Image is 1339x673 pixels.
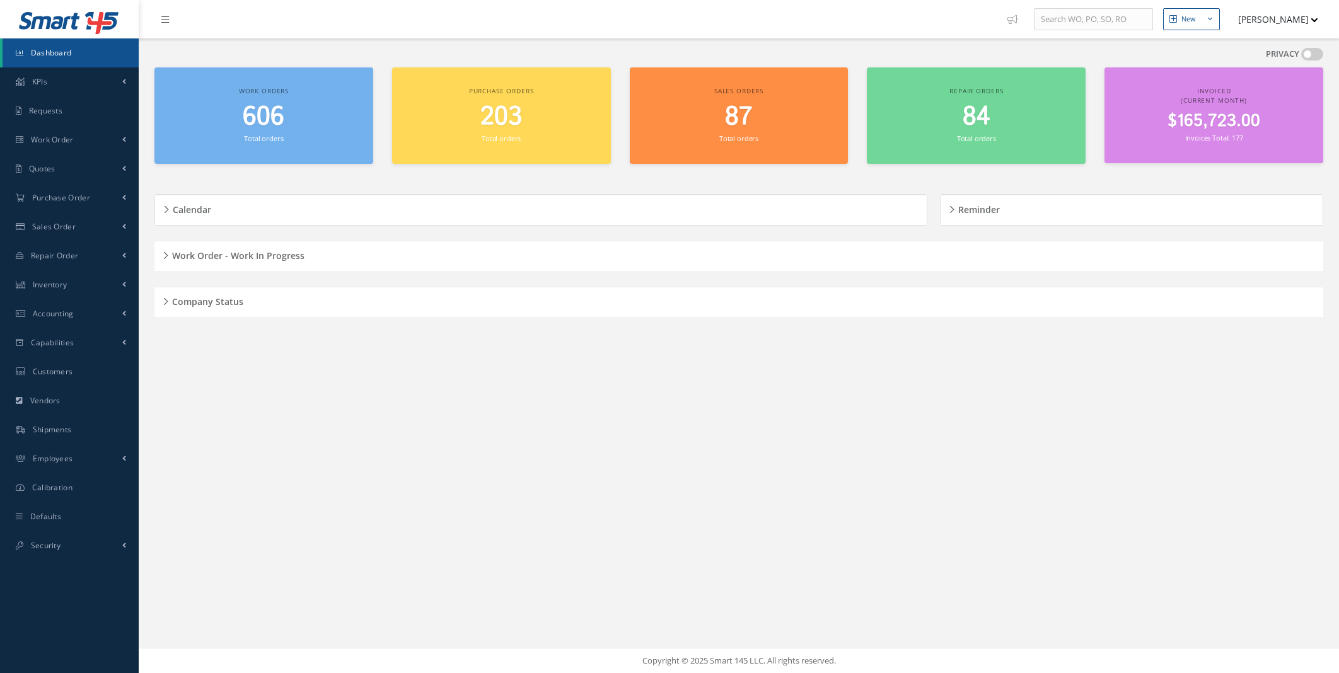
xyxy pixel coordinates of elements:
[30,395,61,406] span: Vendors
[32,192,90,203] span: Purchase Order
[244,134,283,143] small: Total orders
[32,221,76,232] span: Sales Order
[867,67,1086,164] a: Repair orders 84 Total orders
[33,279,67,290] span: Inventory
[31,250,79,261] span: Repair Order
[1104,67,1323,163] a: Invoiced (Current Month) $165,723.00 Invoices Total: 177
[1168,109,1260,134] span: $165,723.00
[169,200,211,216] h5: Calendar
[469,86,534,95] span: Purchase orders
[1181,96,1247,105] span: (Current Month)
[239,86,289,95] span: Work orders
[480,99,522,135] span: 203
[949,86,1003,95] span: Repair orders
[963,99,990,135] span: 84
[3,38,139,67] a: Dashboard
[1163,8,1220,30] button: New
[33,308,74,319] span: Accounting
[1226,7,1318,32] button: [PERSON_NAME]
[954,200,1000,216] h5: Reminder
[714,86,763,95] span: Sales orders
[168,292,243,308] h5: Company Status
[33,366,73,377] span: Customers
[31,47,72,58] span: Dashboard
[31,540,61,551] span: Security
[29,105,62,116] span: Requests
[31,337,74,348] span: Capabilities
[243,99,284,135] span: 606
[151,655,1326,667] div: Copyright © 2025 Smart 145 LLC. All rights reserved.
[32,482,72,493] span: Calibration
[1185,133,1243,142] small: Invoices Total: 177
[33,424,72,435] span: Shipments
[482,134,521,143] small: Total orders
[29,163,55,174] span: Quotes
[30,511,61,522] span: Defaults
[725,99,752,135] span: 87
[630,67,849,164] a: Sales orders 87 Total orders
[1034,8,1153,31] input: Search WO, PO, SO, RO
[32,76,47,87] span: KPIs
[392,67,611,164] a: Purchase orders 203 Total orders
[31,134,74,145] span: Work Order
[33,453,73,464] span: Employees
[1266,48,1299,60] label: PRIVACY
[168,246,304,262] h5: Work Order - Work In Progress
[154,67,373,164] a: Work orders 606 Total orders
[1181,14,1196,25] div: New
[957,134,996,143] small: Total orders
[719,134,758,143] small: Total orders
[1197,86,1231,95] span: Invoiced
